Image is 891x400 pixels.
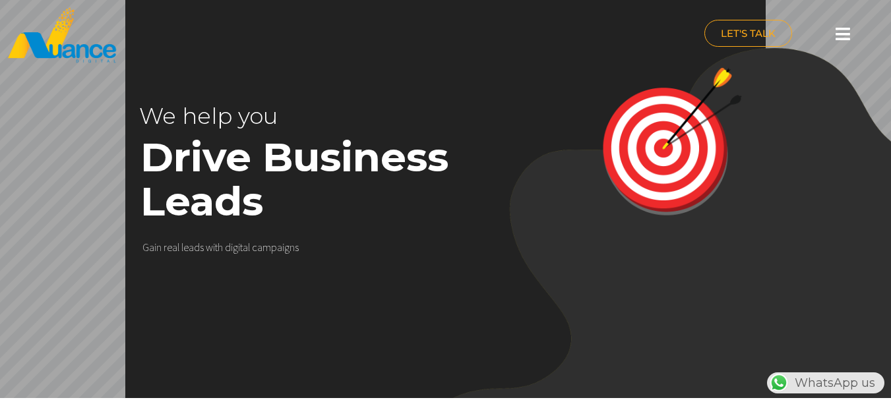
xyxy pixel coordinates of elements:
div: a [189,241,194,254]
div: a [149,241,154,254]
div: t [215,241,218,254]
div: n [290,241,295,254]
div: i [231,241,233,254]
div: WhatsApp us [767,372,884,393]
div: w [206,241,213,254]
div: h [218,241,223,254]
div: d [225,241,231,254]
div: e [183,241,189,254]
div: i [213,241,215,254]
a: LET'S TALK [704,20,792,47]
div: s [200,241,204,254]
div: i [238,241,240,254]
div: n [156,241,162,254]
div: l [177,241,179,254]
div: m [262,241,271,254]
div: a [257,241,262,254]
div: s [295,241,299,254]
div: l [248,241,250,254]
div: p [271,241,277,254]
div: d [194,241,200,254]
a: WhatsAppWhatsApp us [767,376,884,390]
img: WhatsApp [768,372,789,393]
a: nuance-qatar_logo [7,7,439,64]
img: nuance-qatar_logo [7,7,117,64]
div: G [142,241,149,254]
div: c [252,241,257,254]
div: g [233,241,238,254]
div: l [181,241,183,254]
div: t [240,241,243,254]
div: g [284,241,290,254]
rs-layer: We help you [139,94,416,138]
div: e [167,241,172,254]
div: a [243,241,248,254]
span: LET'S TALK [721,28,776,38]
div: i [282,241,284,254]
div: i [154,241,156,254]
rs-layer: Drive Business Leads [140,135,491,223]
div: r [164,241,167,254]
div: a [277,241,282,254]
div: a [172,241,177,254]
